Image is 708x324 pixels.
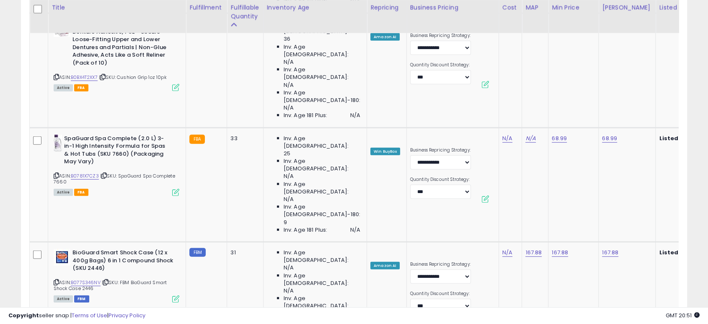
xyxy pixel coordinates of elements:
[284,272,360,287] span: Inv. Age [DEMOGRAPHIC_DATA]:
[8,312,145,320] div: seller snap | |
[502,248,512,257] a: N/A
[72,311,107,319] a: Terms of Use
[284,150,290,157] span: 25
[54,84,73,91] span: All listings currently available for purchase on Amazon
[74,84,88,91] span: FBA
[284,89,360,104] span: Inv. Age [DEMOGRAPHIC_DATA]-180:
[284,219,287,226] span: 9
[525,134,535,143] a: N/A
[54,172,175,185] span: | SKU: SpaGuard Spa Complete 7660
[284,172,294,180] span: N/A
[410,261,471,267] label: Business Repricing Strategy:
[284,295,360,310] span: Inv. Age [DEMOGRAPHIC_DATA]:
[284,203,360,218] span: Inv. Age [DEMOGRAPHIC_DATA]-180:
[284,264,294,272] span: N/A
[370,148,400,155] div: Win BuyBox
[284,226,328,234] span: Inv. Age 181 Plus:
[502,134,512,143] a: N/A
[370,3,403,12] div: Repricing
[659,248,697,256] b: Listed Price:
[109,311,145,319] a: Privacy Policy
[666,311,700,319] span: 2025-09-9 20:51 GMT
[74,189,88,196] span: FBA
[54,135,179,195] div: ASIN:
[410,177,471,183] label: Quantity Discount Strategy:
[54,279,167,292] span: | SKU: FBM BioGuard Smart Shock Case 2446
[284,58,294,66] span: N/A
[502,3,519,12] div: Cost
[8,311,39,319] strong: Copyright
[284,66,360,81] span: Inv. Age [DEMOGRAPHIC_DATA]:
[284,180,360,196] span: Inv. Age [DEMOGRAPHIC_DATA]:
[54,249,179,302] div: ASIN:
[99,74,167,81] span: | SKU: Cushion Grip 1oz 10pk
[54,249,70,266] img: 51yGHVjcz8L._SL40_.jpg
[71,74,98,81] a: B0BX4T2XX7
[284,43,360,58] span: Inv. Age [DEMOGRAPHIC_DATA]:
[64,135,166,168] b: SpaGuard Spa Complete (2.0 L) 3-in-1 High Intensity Formula for Spas & Hot Tubs (SKU 7660) (Packa...
[284,35,290,43] span: 36
[525,3,545,12] div: MAP
[370,262,400,269] div: Amazon AI
[410,147,471,153] label: Business Repricing Strategy:
[284,249,360,264] span: Inv. Age [DEMOGRAPHIC_DATA]:
[410,33,471,39] label: Business Repricing Strategy:
[189,248,206,257] small: FBM
[284,112,328,119] span: Inv. Age 181 Plus:
[54,20,179,90] div: ASIN:
[267,3,363,12] div: Inventory Age
[284,135,360,150] span: Inv. Age [DEMOGRAPHIC_DATA]:
[284,104,294,112] span: N/A
[602,248,618,257] a: 167.88
[71,172,99,180] a: B0781X7CZ3
[284,196,294,203] span: N/A
[350,226,360,234] span: N/A
[52,3,182,12] div: Title
[230,135,256,142] div: 33
[71,279,101,286] a: B077S346NV
[189,135,205,144] small: FBA
[284,81,294,89] span: N/A
[552,3,595,12] div: Min Price
[659,134,697,142] b: Listed Price:
[74,295,89,303] span: FBM
[54,189,73,196] span: All listings currently available for purchase on Amazon
[410,62,471,68] label: Quantity Discount Strategy:
[72,249,174,274] b: BioGuard Smart Shock Case (12 x 400g Bags) 6 in 1 Compound Shock (SKU 2446)
[72,20,174,69] b: Cushion Grip Thermoplastic Denture Adhesive, 1 oz - Secure Loose-Fitting Upper and Lower Dentures...
[284,287,294,295] span: N/A
[552,134,567,143] a: 68.99
[230,249,256,256] div: 31
[54,135,62,152] img: 41MmFekOwQL._SL40_.jpg
[410,291,471,297] label: Quantity Discount Strategy:
[552,248,568,257] a: 167.88
[410,3,495,12] div: Business Pricing
[370,33,400,41] div: Amazon AI
[284,157,360,172] span: Inv. Age [DEMOGRAPHIC_DATA]:
[602,3,652,12] div: [PERSON_NAME]
[54,295,73,303] span: All listings currently available for purchase on Amazon
[525,248,542,257] a: 167.88
[189,3,223,12] div: Fulfillment
[350,112,360,119] span: N/A
[602,134,617,143] a: 68.99
[230,3,259,21] div: Fulfillable Quantity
